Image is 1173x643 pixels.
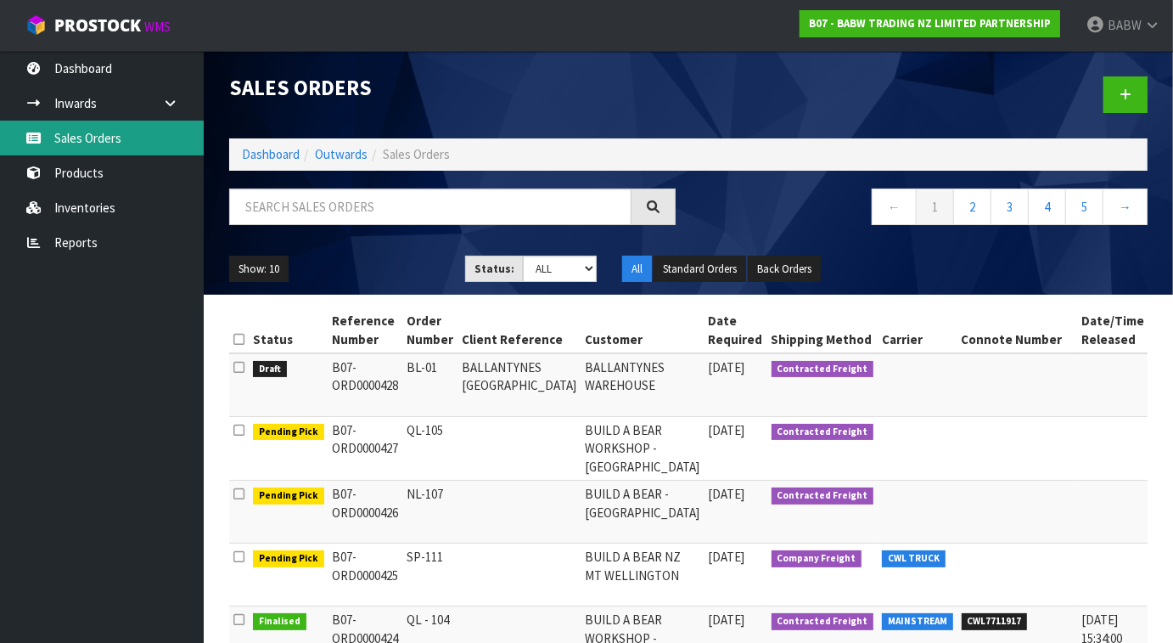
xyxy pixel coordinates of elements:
[403,307,458,353] th: Order Number
[458,307,581,353] th: Client Reference
[772,488,874,505] span: Contracted Freight
[54,14,141,37] span: ProStock
[772,424,874,441] span: Contracted Freight
[809,16,1051,31] strong: B07 - BABW TRADING NZ LIMITED PARTNERSHIP
[25,14,47,36] img: cube-alt.png
[654,256,746,283] button: Standard Orders
[916,189,954,225] a: 1
[315,146,368,162] a: Outwards
[772,361,874,378] span: Contracted Freight
[458,353,581,417] td: BALLANTYNES [GEOGRAPHIC_DATA]
[991,189,1029,225] a: 3
[383,146,450,162] span: Sales Orders
[622,256,652,283] button: All
[474,262,514,276] strong: Status:
[403,417,458,481] td: QL-105
[242,146,300,162] a: Dashboard
[229,76,676,99] h1: Sales Orders
[144,19,171,35] small: WMS
[581,353,704,417] td: BALLANTYNES WAREHOUSE
[328,544,403,606] td: B07-ORD0000425
[403,481,458,544] td: NL-107
[709,359,745,375] span: [DATE]
[328,307,403,353] th: Reference Number
[1108,17,1142,33] span: BABW
[1077,307,1148,353] th: Date/Time Released
[882,550,946,567] span: CWL TRUCK
[1065,189,1103,225] a: 5
[328,353,403,417] td: B07-ORD0000428
[748,256,821,283] button: Back Orders
[957,307,1078,353] th: Connote Number
[709,486,745,502] span: [DATE]
[767,307,878,353] th: Shipping Method
[253,550,324,567] span: Pending Pick
[709,612,745,628] span: [DATE]
[249,307,328,353] th: Status
[328,481,403,544] td: B07-ORD0000426
[229,189,631,225] input: Search sales orders
[878,307,957,353] th: Carrier
[882,613,953,630] span: MAINSTREAM
[704,307,767,353] th: Date Required
[953,189,991,225] a: 2
[581,481,704,544] td: BUILD A BEAR - [GEOGRAPHIC_DATA]
[253,488,324,505] span: Pending Pick
[403,353,458,417] td: BL-01
[581,307,704,353] th: Customer
[328,417,403,481] td: B07-ORD0000427
[962,613,1028,630] span: CWL7711917
[1103,189,1148,225] a: →
[1028,189,1066,225] a: 4
[253,613,306,630] span: Finalised
[701,189,1148,230] nav: Page navigation
[253,361,287,378] span: Draft
[872,189,917,225] a: ←
[581,544,704,606] td: BUILD A BEAR NZ MT WELLINGTON
[253,424,324,441] span: Pending Pick
[581,417,704,481] td: BUILD A BEAR WORKSHOP - [GEOGRAPHIC_DATA]
[403,544,458,606] td: SP-111
[709,549,745,565] span: [DATE]
[772,613,874,630] span: Contracted Freight
[229,256,289,283] button: Show: 10
[772,550,862,567] span: Company Freight
[709,422,745,438] span: [DATE]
